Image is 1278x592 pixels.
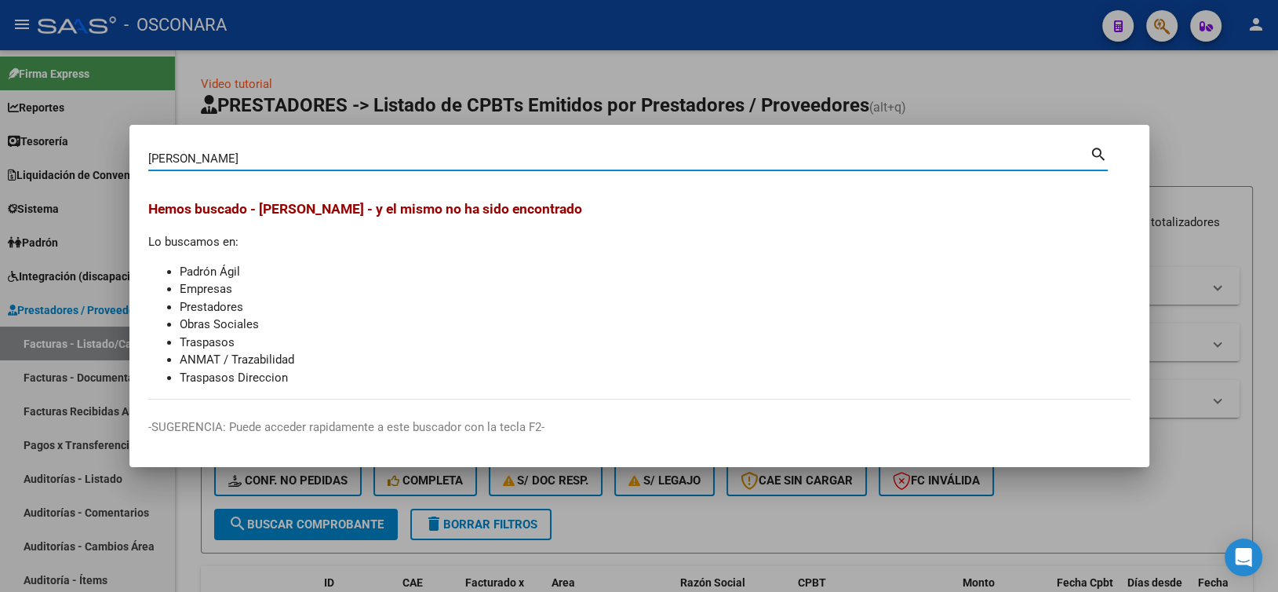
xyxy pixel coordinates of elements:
li: Padrón Ágil [180,263,1131,281]
li: Empresas [180,280,1131,298]
li: Traspasos Direccion [180,369,1131,387]
li: Obras Sociales [180,316,1131,334]
mat-icon: search [1090,144,1108,163]
li: Prestadores [180,298,1131,316]
span: Hemos buscado - [PERSON_NAME] - y el mismo no ha sido encontrado [148,201,582,217]
li: ANMAT / Trazabilidad [180,351,1131,369]
div: Open Intercom Messenger [1225,539,1262,576]
div: Lo buscamos en: [148,199,1131,386]
li: Traspasos [180,334,1131,352]
p: -SUGERENCIA: Puede acceder rapidamente a este buscador con la tecla F2- [148,418,1131,437]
